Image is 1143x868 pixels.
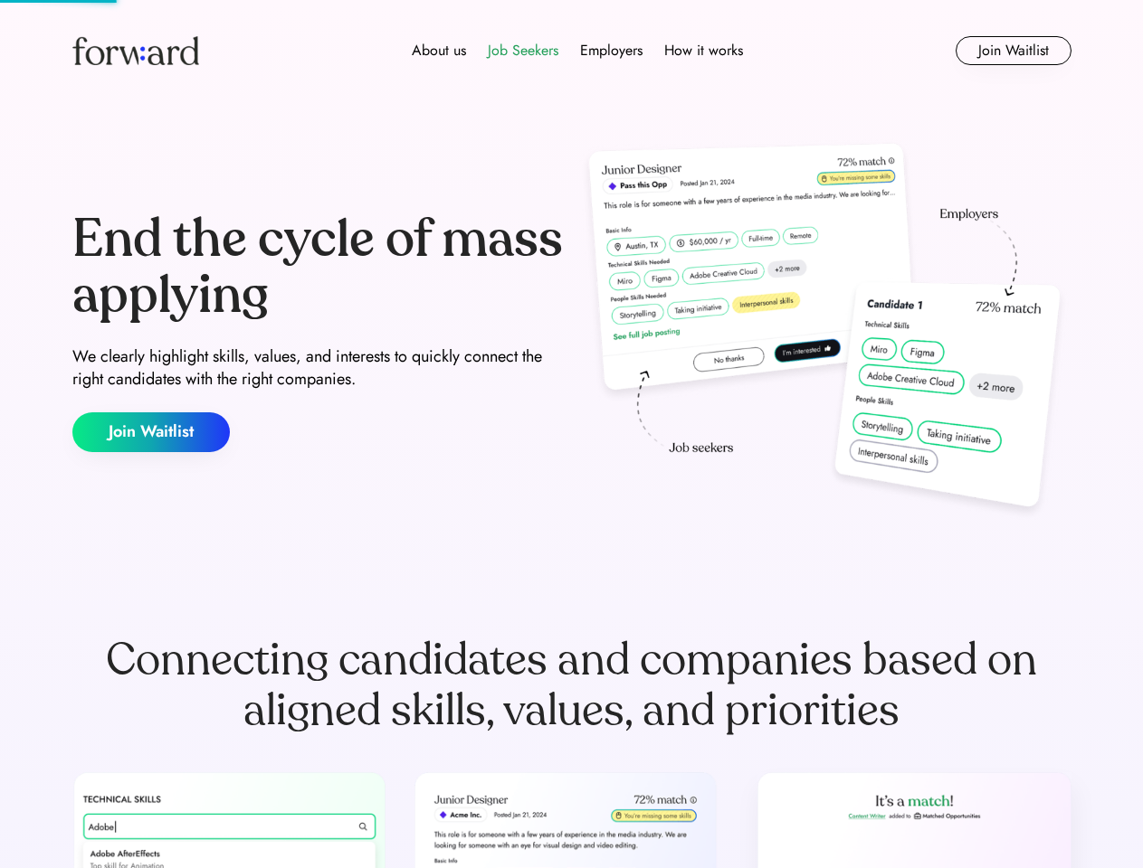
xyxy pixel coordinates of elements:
[488,40,558,61] div: Job Seekers
[956,36,1072,65] button: Join Waitlist
[72,212,565,323] div: End the cycle of mass applying
[72,412,230,452] button: Join Waitlist
[72,36,199,65] img: Forward logo
[72,345,565,391] div: We clearly highlight skills, values, and interests to quickly connect the right candidates with t...
[412,40,466,61] div: About us
[580,40,643,61] div: Employers
[664,40,743,61] div: How it works
[579,137,1072,526] img: hero-image.png
[72,635,1072,736] div: Connecting candidates and companies based on aligned skills, values, and priorities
